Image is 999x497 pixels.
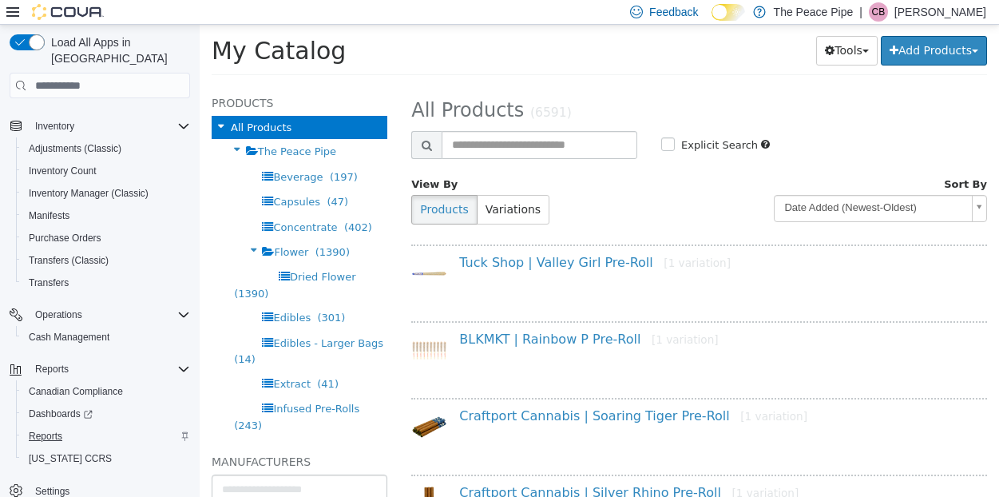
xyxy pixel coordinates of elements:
[29,254,109,267] span: Transfers (Classic)
[35,120,74,133] span: Inventory
[12,69,188,88] h5: Products
[22,427,69,446] a: Reports
[681,11,787,41] button: Add Products
[145,197,172,209] span: (402)
[16,425,196,447] button: Reports
[260,460,599,475] a: Craftport Cannabis | Silver Rhino Pre-Roll[1 variation]
[260,384,608,399] a: Craftport Cannabis | Soaring Tiger Pre-Roll[1 variation]
[22,206,190,225] span: Manifests
[74,221,109,233] span: Flower
[869,2,888,22] div: Chelsea Birnie
[212,153,258,165] span: View By
[90,246,156,258] span: Dried Flower
[73,353,111,365] span: Extract
[22,229,108,248] a: Purchase Orders
[29,452,112,465] span: [US_STATE] CCRS
[22,449,118,468] a: [US_STATE] CCRS
[73,312,184,324] span: Edibles - Larger Bags
[16,227,196,249] button: Purchase Orders
[29,165,97,177] span: Inventory Count
[22,251,190,270] span: Transfers (Classic)
[744,153,787,165] span: Sort By
[712,21,712,22] span: Dark Mode
[22,139,190,158] span: Adjustments (Classic)
[22,251,115,270] a: Transfers (Classic)
[533,462,600,475] small: [1 variation]
[212,74,324,97] span: All Products
[22,427,190,446] span: Reports
[331,81,372,95] small: (6591)
[16,403,196,425] a: Dashboards
[29,305,190,324] span: Operations
[22,229,190,248] span: Purchase Orders
[29,276,69,289] span: Transfers
[22,404,190,423] span: Dashboards
[12,12,146,40] span: My Catalog
[117,287,145,299] span: (301)
[73,378,160,390] span: Infused Pre-Rolls
[29,117,190,136] span: Inventory
[574,170,787,197] a: Date Added (Newest-Oldest)
[35,363,69,376] span: Reports
[16,160,196,182] button: Inventory Count
[212,170,277,200] button: Products
[22,404,99,423] a: Dashboards
[16,272,196,294] button: Transfers
[73,287,111,299] span: Edibles
[452,308,519,321] small: [1 variation]
[541,385,608,398] small: [1 variation]
[22,184,155,203] a: Inventory Manager (Classic)
[16,137,196,160] button: Adjustments (Classic)
[212,384,248,420] img: 150
[212,308,248,344] img: 150
[12,427,188,447] h5: Manufacturers
[34,395,62,407] span: (243)
[73,171,121,183] span: Capsules
[212,461,248,497] img: 150
[16,182,196,205] button: Inventory Manager (Classic)
[616,11,678,41] button: Tools
[29,360,75,379] button: Reports
[29,142,121,155] span: Adjustments (Classic)
[16,205,196,227] button: Manifests
[130,146,158,158] span: (197)
[16,249,196,272] button: Transfers (Classic)
[16,447,196,470] button: [US_STATE] CCRS
[29,408,93,420] span: Dashboards
[22,328,116,347] a: Cash Management
[16,326,196,348] button: Cash Management
[16,380,196,403] button: Canadian Compliance
[260,307,518,322] a: BLKMKT | Rainbow P Pre-Roll[1 variation]
[649,4,698,20] span: Feedback
[73,197,137,209] span: Concentrate
[3,304,196,326] button: Operations
[712,4,745,21] input: Dark Mode
[22,161,103,181] a: Inventory Count
[34,263,69,275] span: (1390)
[3,358,196,380] button: Reports
[29,360,190,379] span: Reports
[22,139,128,158] a: Adjustments (Classic)
[29,117,81,136] button: Inventory
[22,382,129,401] a: Canadian Compliance
[22,273,75,292] a: Transfers
[872,2,886,22] span: CB
[29,232,101,245] span: Purchase Orders
[32,4,104,20] img: Cova
[31,97,92,109] span: All Products
[58,121,137,133] span: The Peace Pipe
[117,353,139,365] span: (41)
[22,449,190,468] span: Washington CCRS
[774,2,854,22] p: The Peace Pipe
[35,308,82,321] span: Operations
[260,230,531,245] a: Tuck Shop | Valley Girl Pre-Roll[1 variation]
[29,331,109,344] span: Cash Management
[894,2,986,22] p: [PERSON_NAME]
[478,113,558,129] label: Explicit Search
[575,171,766,196] span: Date Added (Newest-Oldest)
[277,170,350,200] button: Variations
[29,430,62,443] span: Reports
[22,206,76,225] a: Manifests
[29,209,69,222] span: Manifests
[29,305,89,324] button: Operations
